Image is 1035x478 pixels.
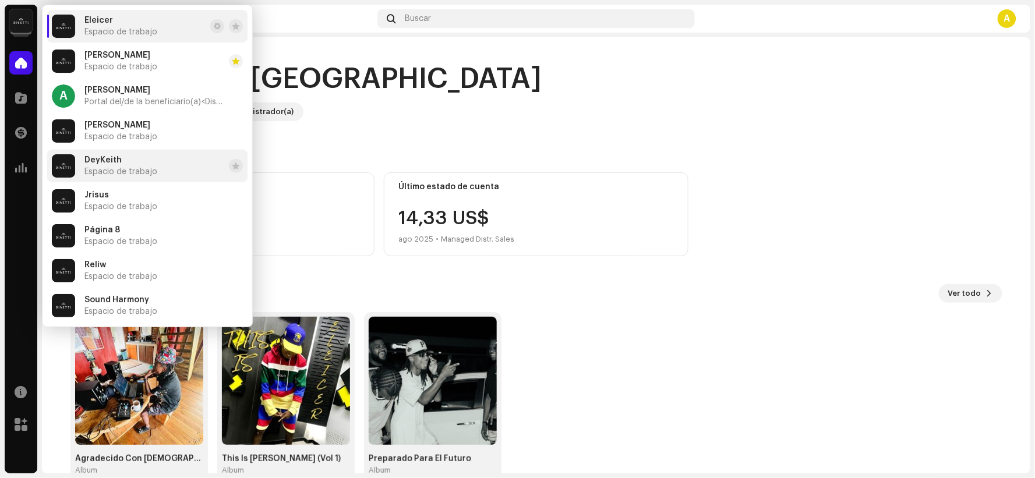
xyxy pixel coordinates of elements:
div: Album [222,466,244,475]
div: This Is [PERSON_NAME] (Vol 1) [222,454,350,463]
img: 02a7c2d3-3c89-4098-b12f-2ff2945c95ee [52,224,75,247]
span: Alonso Perez [84,51,150,60]
div: A [52,84,75,108]
img: 02a7c2d3-3c89-4098-b12f-2ff2945c95ee [52,49,75,73]
span: Ver todo [948,282,981,305]
img: 02a7c2d3-3c89-4098-b12f-2ff2945c95ee [52,259,75,282]
img: 02a7c2d3-3c89-4098-b12f-2ff2945c95ee [52,15,75,38]
div: Album [369,466,391,475]
div: Preparado Para El Futuro [369,454,497,463]
span: Espacio de trabajo [84,307,157,316]
span: Espacio de trabajo [84,132,157,141]
img: 8a709c71-0359-43e7-b3fc-01306642069b [75,317,203,445]
div: Managed Distr. Sales [441,232,514,246]
span: Página 8 [84,225,120,235]
button: Ver todo [939,284,1002,303]
span: Sound Harmony [84,295,149,304]
span: Eleicer [84,16,113,25]
span: Alonso Perez [84,86,150,95]
span: <Disetti> [201,98,234,106]
span: Espacio de trabajo [84,62,157,72]
img: 02a7c2d3-3c89-4098-b12f-2ff2945c95ee [52,294,75,317]
img: 02a7c2d3-3c89-4098-b12f-2ff2945c95ee [52,154,75,178]
span: Espacio de trabajo [84,272,157,281]
img: 02a7c2d3-3c89-4098-b12f-2ff2945c95ee [52,189,75,213]
span: Espacio de trabajo [84,167,157,176]
div: • [436,232,439,246]
span: Reliw [84,260,106,270]
div: Agradecido Con [DEMOGRAPHIC_DATA] [75,454,203,463]
div: Último estado de cuenta [398,182,674,192]
span: Portal del/de la beneficiario(a) <Disetti> [84,97,224,107]
img: 02a7c2d3-3c89-4098-b12f-2ff2945c95ee [9,9,33,33]
span: Espacio de trabajo [84,237,157,246]
div: Hola, , [GEOGRAPHIC_DATA] [159,61,542,98]
div: A [998,9,1016,28]
span: DeyKeith [84,155,122,165]
span: Espacio de trabajo [84,27,157,37]
span: Buscar [405,14,431,23]
span: Jrisus [84,190,109,200]
div: ago 2025 [398,232,433,246]
span: Bastian [84,121,150,130]
re-o-card-value: Último estado de cuenta [384,172,688,256]
img: c2c641e6-a2b8-4596-8fd9-d6f2335d11cf [222,317,350,445]
img: 02a7c2d3-3c89-4098-b12f-2ff2945c95ee [52,119,75,143]
img: 9c3dc8f8-bb24-472a-a59b-2ea128e3dc8d [369,317,497,445]
span: Espacio de trabajo [84,202,157,211]
div: Album [75,466,97,475]
div: Administrador(a) [229,105,294,119]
